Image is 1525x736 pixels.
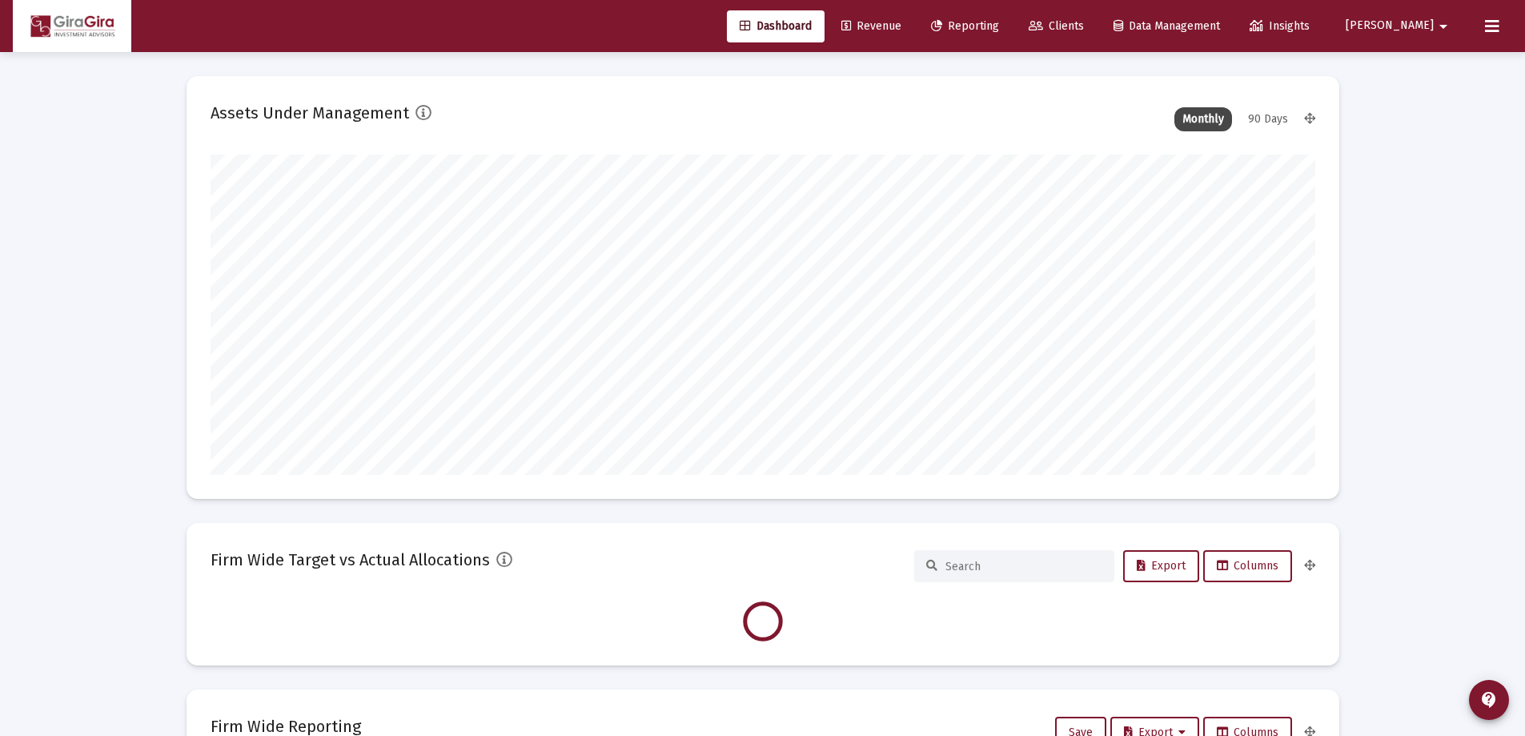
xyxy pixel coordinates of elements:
[211,547,490,573] h2: Firm Wide Target vs Actual Allocations
[1203,550,1292,582] button: Columns
[1240,107,1296,131] div: 90 Days
[1479,690,1499,710] mat-icon: contact_support
[945,560,1102,573] input: Search
[1174,107,1232,131] div: Monthly
[1101,10,1233,42] a: Data Management
[1326,10,1472,42] button: [PERSON_NAME]
[25,10,119,42] img: Dashboard
[1114,19,1220,33] span: Data Management
[1250,19,1310,33] span: Insights
[931,19,999,33] span: Reporting
[1346,19,1434,33] span: [PERSON_NAME]
[1434,10,1453,42] mat-icon: arrow_drop_down
[211,100,409,126] h2: Assets Under Management
[1123,550,1199,582] button: Export
[740,19,812,33] span: Dashboard
[727,10,825,42] a: Dashboard
[918,10,1012,42] a: Reporting
[1016,10,1097,42] a: Clients
[841,19,901,33] span: Revenue
[1237,10,1322,42] a: Insights
[1137,559,1186,573] span: Export
[1217,559,1278,573] span: Columns
[829,10,914,42] a: Revenue
[1029,19,1084,33] span: Clients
